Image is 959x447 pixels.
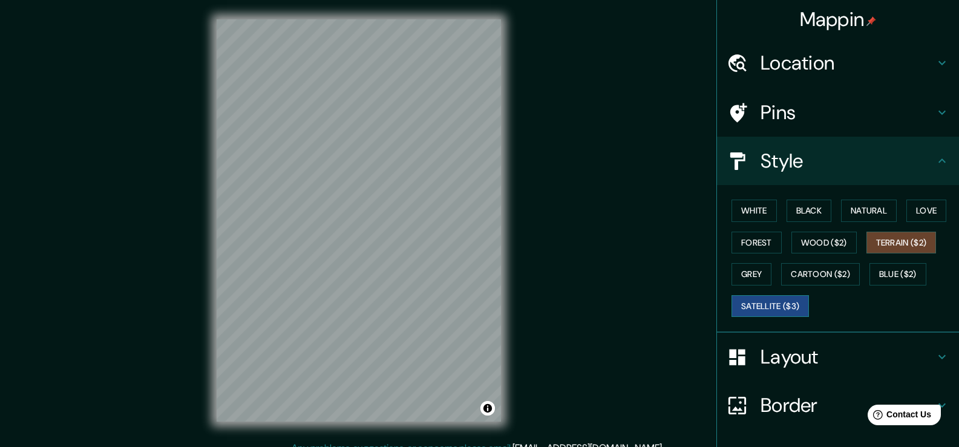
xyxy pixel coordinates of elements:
h4: Mappin [800,7,877,31]
button: Cartoon ($2) [781,263,860,285]
h4: Pins [761,100,935,125]
div: Border [717,381,959,429]
h4: Border [761,393,935,417]
button: Blue ($2) [869,263,926,285]
div: Location [717,39,959,87]
button: Terrain ($2) [866,232,937,254]
button: Black [787,200,832,222]
div: Layout [717,333,959,381]
button: Wood ($2) [791,232,857,254]
button: Satellite ($3) [732,295,809,318]
button: Grey [732,263,771,285]
div: Pins [717,88,959,137]
canvas: Map [217,19,501,422]
button: White [732,200,777,222]
button: Love [906,200,946,222]
h4: Location [761,51,935,75]
button: Natural [841,200,897,222]
button: Toggle attribution [480,401,495,416]
h4: Style [761,149,935,173]
button: Forest [732,232,782,254]
img: pin-icon.png [866,16,876,26]
div: Style [717,137,959,185]
iframe: Help widget launcher [851,400,946,434]
h4: Layout [761,345,935,369]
